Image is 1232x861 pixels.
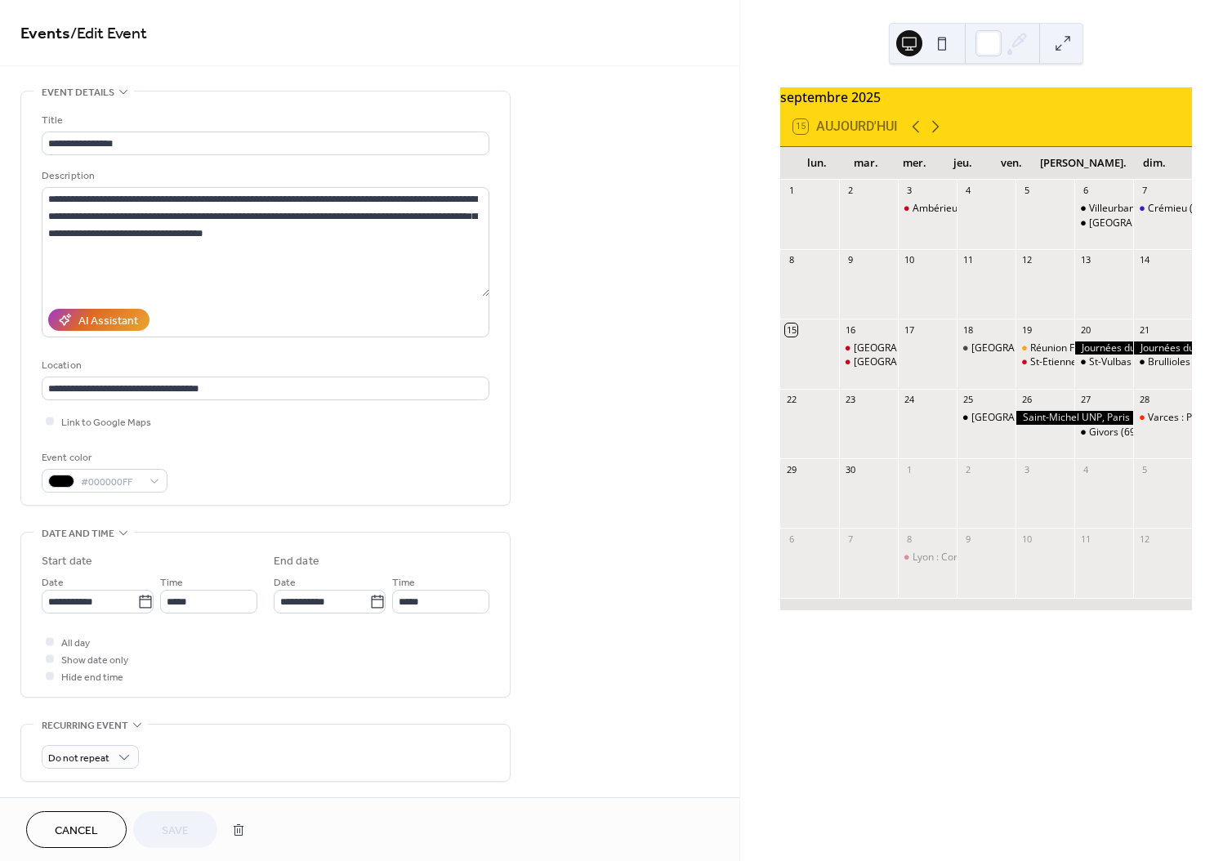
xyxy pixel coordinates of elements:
[1020,463,1033,475] div: 3
[903,463,915,475] div: 1
[1016,355,1074,369] div: St-Etienne. Conf; terrorisme
[1074,341,1133,355] div: Journées du Patrimoine
[785,323,797,336] div: 15
[962,533,974,545] div: 9
[939,147,987,180] div: jeu.
[1074,426,1133,439] div: Givors (69):Harkis
[785,463,797,475] div: 29
[962,394,974,406] div: 25
[844,254,856,266] div: 9
[844,394,856,406] div: 23
[854,341,994,355] div: [GEOGRAPHIC_DATA]. Aviation
[913,551,1066,564] div: Lyon : Conférence désinformation
[1138,323,1150,336] div: 21
[42,574,64,591] span: Date
[903,185,915,197] div: 3
[1020,394,1033,406] div: 26
[898,551,957,564] div: Lyon : Conférence désinformation
[1020,323,1033,336] div: 19
[1133,202,1192,216] div: Crémieu (38) :Bourse Armes
[1133,355,1192,369] div: Brullioles (69). Repas Légion
[841,147,890,180] div: mar.
[913,202,1095,216] div: Ambérieu (01) Prise de commandement
[42,553,92,570] div: Start date
[793,147,841,180] div: lun.
[55,823,98,840] span: Cancel
[1020,254,1033,266] div: 12
[1030,341,1100,355] div: Réunion FARAC
[42,112,486,129] div: Title
[274,574,296,591] span: Date
[844,463,856,475] div: 30
[780,87,1192,107] div: septembre 2025
[26,811,127,848] button: Cancel
[785,254,797,266] div: 8
[903,323,915,336] div: 17
[42,717,128,734] span: Recurring event
[1074,216,1133,230] div: Lyon. Libération
[903,254,915,266] div: 10
[1079,254,1091,266] div: 13
[42,357,486,374] div: Location
[70,18,147,50] span: / Edit Event
[42,167,486,185] div: Description
[78,313,138,330] div: AI Assistant
[839,355,898,369] div: Lyon. Montluc
[20,18,70,50] a: Events
[898,202,957,216] div: Ambérieu (01) Prise de commandement
[854,355,1056,369] div: [GEOGRAPHIC_DATA]. [GEOGRAPHIC_DATA]
[962,254,974,266] div: 11
[42,84,114,101] span: Event details
[844,185,856,197] div: 2
[1036,147,1131,180] div: [PERSON_NAME].
[1131,147,1179,180] div: dim.
[61,669,123,686] span: Hide end time
[957,341,1016,355] div: Grenoble : Bazeilles
[987,147,1035,180] div: ven.
[1079,533,1091,545] div: 11
[962,463,974,475] div: 2
[962,185,974,197] div: 4
[785,394,797,406] div: 22
[1138,533,1150,545] div: 12
[1138,394,1150,406] div: 28
[1074,202,1133,216] div: Villeurbanne (69) Libération
[1089,426,1218,439] div: Givors (69):[PERSON_NAME]
[957,411,1016,425] div: Lyon : Harkis
[1133,341,1192,355] div: Journées du Patrimoine
[48,749,109,768] span: Do not repeat
[962,323,974,336] div: 18
[844,533,856,545] div: 7
[891,147,939,180] div: mer.
[1079,463,1091,475] div: 4
[61,414,151,431] span: Link to Google Maps
[1138,254,1150,266] div: 14
[1016,341,1074,355] div: Réunion FARAC
[903,394,915,406] div: 24
[1138,463,1150,475] div: 5
[971,411,1107,425] div: [GEOGRAPHIC_DATA] : Harkis
[42,449,164,466] div: Event color
[785,185,797,197] div: 1
[1016,411,1133,425] div: Saint-Michel UNP, Paris
[48,309,150,331] button: AI Assistant
[971,341,1118,355] div: [GEOGRAPHIC_DATA] : Bazeilles
[392,574,415,591] span: Time
[1020,185,1033,197] div: 5
[1079,323,1091,336] div: 20
[844,323,856,336] div: 16
[1138,185,1150,197] div: 7
[1079,185,1091,197] div: 6
[274,553,319,570] div: End date
[61,652,128,669] span: Show date only
[1079,394,1091,406] div: 27
[1074,355,1133,369] div: St-Vulbas (01) : Passeurs du clair de lune
[785,533,797,545] div: 6
[1089,202,1215,216] div: Villeurbanne (69) Libération
[1020,533,1033,545] div: 10
[1133,411,1192,425] div: Varces : Passation de commandement 7ème BCA
[903,533,915,545] div: 8
[81,474,141,491] span: #000000FF
[61,635,90,652] span: All day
